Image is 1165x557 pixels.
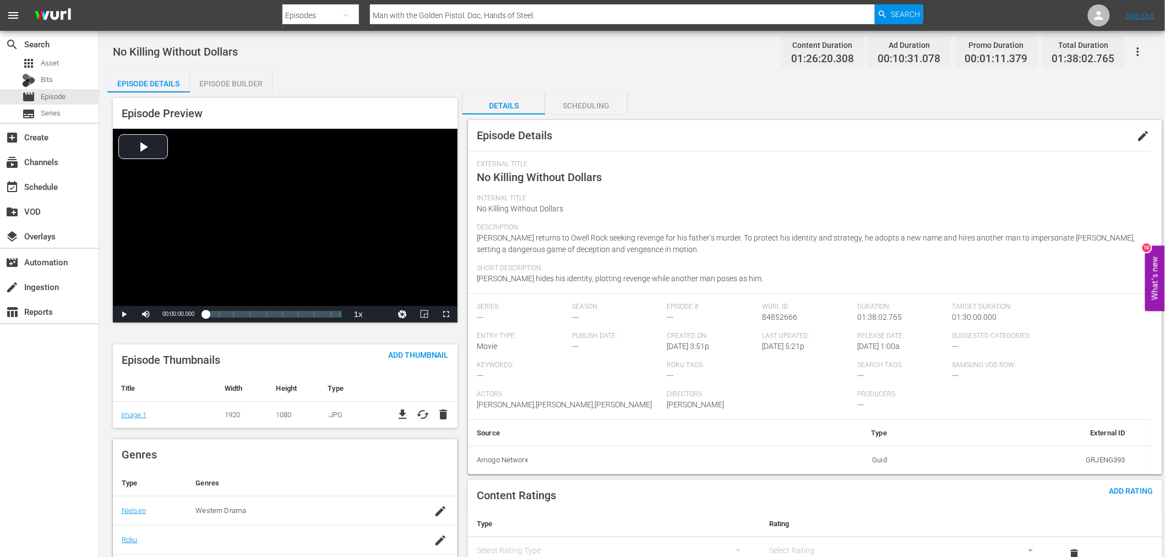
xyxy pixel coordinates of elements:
span: Created On: [667,332,757,341]
span: Asset [22,57,35,70]
a: Image 1 [121,411,146,419]
th: Type [756,420,896,446]
span: Automation [6,256,19,269]
span: Release Date: [857,332,947,341]
span: External Title [477,160,1137,169]
button: Picture-in-Picture [413,306,435,323]
button: Scheduling [545,92,628,114]
button: edit [1130,123,1157,149]
button: Play [113,306,135,323]
span: Overlays [6,230,19,243]
th: External ID [896,420,1134,446]
button: Episode Details [107,70,190,92]
span: [DATE] 3:51p [667,342,710,351]
span: Ingestion [6,281,19,294]
span: Series [41,108,61,119]
span: [DATE] 5:21p [763,342,805,351]
span: Movie [477,342,497,351]
span: 00:00:00.000 [162,311,194,317]
span: --- [857,371,864,380]
span: No Killing Without Dollars [113,45,238,58]
span: Content Ratings [477,489,556,502]
span: VOD [6,205,19,219]
button: Fullscreen [435,306,458,323]
span: Publish Date: [572,332,662,341]
span: Target Duration: [952,303,1137,312]
div: Video Player [113,129,458,323]
span: Add Thumbnail [379,351,458,359]
button: Add Rating [1101,480,1162,500]
div: Details [462,92,545,119]
span: Episode Details [477,129,552,142]
span: edit [1137,129,1150,143]
th: Type [319,375,388,402]
span: 84852666 [763,313,798,321]
span: 00:10:31.078 [878,53,941,65]
span: Genres [122,448,157,461]
th: Title [113,375,216,402]
th: Amogo Networx [468,446,756,474]
img: ans4CAIJ8jUAAAAAAAAAAAAAAAAAAAAAAAAgQb4GAAAAAAAAAAAAAAAAAAAAAAAAJMjXAAAAAAAAAAAAAAAAAAAAAAAAgAT5G... [26,3,79,29]
th: Type [468,511,760,537]
span: Suggested Categories: [952,332,1137,341]
button: Playback Rate [347,306,369,323]
span: --- [477,371,483,380]
span: --- [572,313,579,321]
div: Ad Duration [878,37,941,53]
div: 10 [1142,244,1151,253]
span: Series: [477,303,567,312]
button: cached [416,408,429,421]
span: No Killing Without Dollars [477,204,563,213]
button: Details [462,92,545,114]
span: [PERSON_NAME] [667,400,725,409]
span: No Killing Without Dollars [477,171,602,184]
span: Series [22,107,35,121]
span: Short Description [477,264,1137,273]
span: Add Rating [1101,487,1162,495]
th: Type [113,470,187,496]
span: Roku Tags: [667,361,852,370]
span: Wurl ID: [763,303,852,312]
span: Season: [572,303,662,312]
div: Promo Duration [965,37,1028,53]
span: Reports [6,305,19,319]
a: Nielsen [122,506,146,515]
button: Add Thumbnail [379,345,458,364]
span: Search [891,4,920,24]
span: --- [572,342,579,351]
span: 01:30:00.000 [952,313,997,321]
span: 00:01:11.379 [965,53,1028,65]
div: Episode Details [107,70,190,97]
div: Total Duration [1052,37,1115,53]
span: Internal Title [477,194,1137,203]
button: Search [875,4,923,24]
span: Producers [857,390,1042,399]
div: Bits [22,74,35,87]
span: [PERSON_NAME],[PERSON_NAME],[PERSON_NAME] [477,400,652,409]
span: Episode Thumbnails [122,353,220,367]
td: .JPG [319,401,388,428]
span: --- [857,400,864,409]
button: delete [437,408,450,421]
a: file_download [396,408,409,421]
div: Episode Builder [190,70,273,97]
span: --- [952,371,959,380]
a: Sign Out [1126,11,1155,20]
span: Directors [667,390,852,399]
span: 01:26:20.308 [791,53,854,65]
span: Search Tags: [857,361,947,370]
td: 1920 [216,401,268,428]
span: Schedule [6,181,19,194]
div: Content Duration [791,37,854,53]
td: Guid [756,446,896,474]
span: Last Updated: [763,332,852,341]
span: Episode Preview [122,107,203,120]
span: Actors [477,390,662,399]
span: 01:38:02.765 [857,313,902,321]
button: Jump To Time [391,306,413,323]
span: --- [667,313,674,321]
th: Width [216,375,268,402]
